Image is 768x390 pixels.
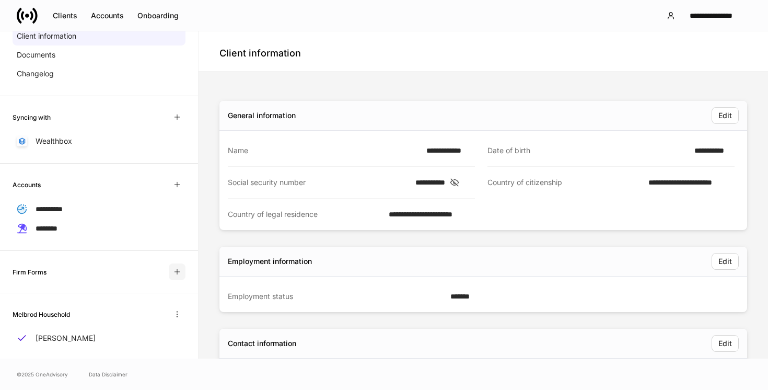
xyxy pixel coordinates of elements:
div: Accounts [91,10,124,21]
div: Employment status [228,291,444,302]
div: Clients [53,10,77,21]
p: Client information [17,31,76,41]
a: [PERSON_NAME] [13,329,185,348]
div: Edit [718,110,732,121]
h6: Firm Forms [13,267,46,277]
h6: Melbrod Household [13,309,70,319]
div: General information [228,110,296,121]
a: Changelog [13,64,185,83]
div: Onboarding [137,10,179,21]
button: Edit [712,107,739,124]
div: Name [228,145,420,156]
div: Country of legal residence [228,209,382,220]
div: Employment information [228,256,312,267]
p: [PERSON_NAME] [36,333,96,343]
p: Changelog [17,68,54,79]
div: Edit [718,338,732,349]
h6: Accounts [13,180,41,190]
span: © 2025 OneAdvisory [17,370,68,378]
h4: Client information [219,47,301,60]
button: Edit [712,253,739,270]
h6: Syncing with [13,112,51,122]
button: Accounts [84,7,131,24]
p: Documents [17,50,55,60]
button: Clients [46,7,84,24]
button: Onboarding [131,7,185,24]
div: Contact information [228,338,296,349]
a: Documents [13,45,185,64]
div: Date of birth [487,145,688,156]
a: Client information [13,27,185,45]
a: Wealthbox [13,132,185,151]
div: Country of citizenship [487,177,642,188]
p: Wealthbox [36,136,72,146]
a: Data Disclaimer [89,370,127,378]
div: Edit [718,256,732,267]
button: Edit [712,335,739,352]
div: Social security number [228,177,409,188]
